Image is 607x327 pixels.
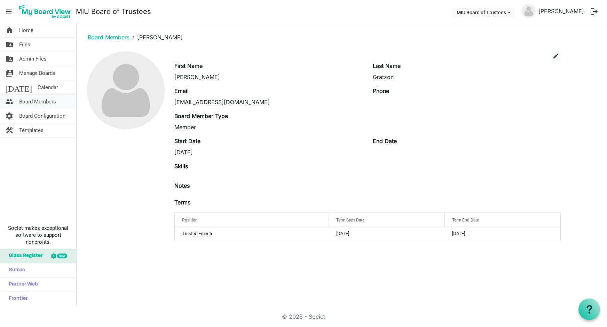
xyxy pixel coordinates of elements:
span: Glass Register [5,249,42,263]
a: © 2025 - Societ [282,313,325,320]
span: settings [5,109,14,123]
img: no-profile-picture.svg [87,52,165,129]
img: My Board View Logo [17,3,73,20]
span: folder_shared [5,38,14,52]
td: 9/9/2030 column header Term End Date [445,227,560,240]
span: Templates [19,123,44,137]
span: Manage Boards [19,66,55,80]
button: MIU Board of Trustees dropdownbutton [452,7,515,17]
label: Skills [174,162,188,170]
span: Board Configuration [19,109,65,123]
div: Gratzon [373,73,561,81]
td: Trustee Emeriti column header Position [175,227,329,240]
span: [DATE] [5,80,32,94]
span: switch_account [5,66,14,80]
a: [PERSON_NAME] [536,4,587,18]
label: Email [174,87,189,95]
div: [DATE] [174,148,362,156]
span: Calendar [38,80,58,94]
span: Board Members [19,95,56,109]
a: My Board View Logo [17,3,76,20]
img: no-profile-picture.svg [522,4,536,18]
a: Board Members [88,34,129,41]
div: new [57,254,67,258]
div: Member [174,123,362,131]
span: edit [553,53,559,59]
label: End Date [373,137,397,145]
span: people [5,95,14,109]
button: edit [551,51,561,62]
span: Partner Web [5,278,38,291]
label: First Name [174,62,203,70]
span: Societ makes exceptional software to support nonprofits. [3,225,73,246]
span: Position [182,218,198,223]
span: Admin Files [19,52,47,66]
label: Board Member Type [174,112,228,120]
li: [PERSON_NAME] [129,33,183,41]
span: Sumac [5,263,25,277]
span: Files [19,38,30,52]
span: Term Start Date [336,218,364,223]
span: Frontier [5,292,27,306]
span: menu [2,5,15,18]
span: home [5,23,14,37]
div: [EMAIL_ADDRESS][DOMAIN_NAME] [174,98,362,106]
span: construction [5,123,14,137]
span: folder_shared [5,52,14,66]
label: Phone [373,87,389,95]
div: [PERSON_NAME] [174,73,362,81]
label: Terms [174,198,190,207]
span: Term End Date [452,218,479,223]
label: Notes [174,181,190,190]
td: 9/8/2025 column header Term Start Date [329,227,444,240]
label: Last Name [373,62,401,70]
label: Start Date [174,137,200,145]
span: Home [19,23,33,37]
a: MIU Board of Trustees [76,5,151,18]
button: logout [587,4,601,19]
